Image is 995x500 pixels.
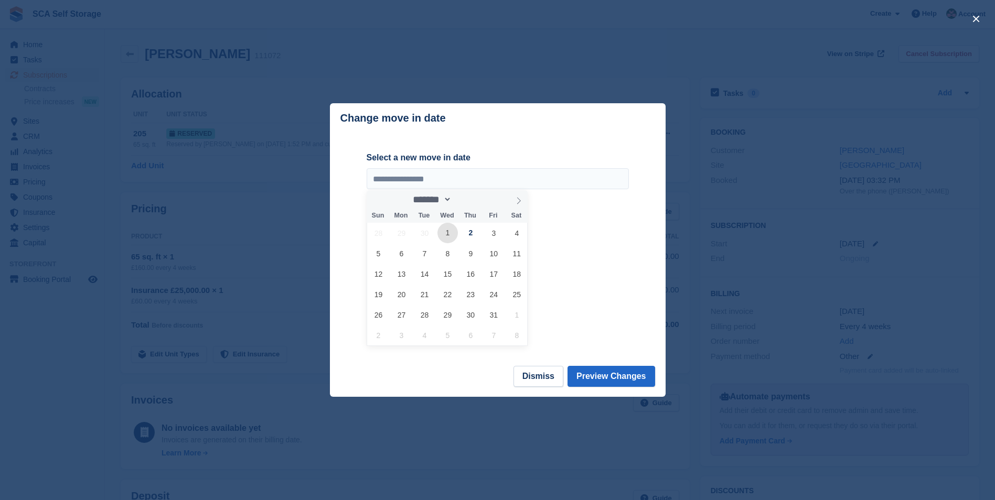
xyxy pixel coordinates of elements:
[437,325,458,345] span: November 5, 2025
[391,223,412,243] span: September 29, 2025
[505,212,528,219] span: Sat
[414,243,435,264] span: October 7, 2025
[461,305,481,325] span: October 30, 2025
[507,305,527,325] span: November 1, 2025
[461,284,481,305] span: October 23, 2025
[507,325,527,345] span: November 8, 2025
[507,223,527,243] span: October 4, 2025
[568,366,655,387] button: Preview Changes
[458,212,482,219] span: Thu
[484,284,504,305] span: October 24, 2025
[368,284,389,305] span: October 19, 2025
[368,223,389,243] span: September 28, 2025
[482,212,505,219] span: Fri
[414,305,435,325] span: October 28, 2025
[484,223,504,243] span: October 3, 2025
[414,325,435,345] span: November 4, 2025
[391,284,412,305] span: October 20, 2025
[410,194,452,205] select: Month
[437,223,458,243] span: October 1, 2025
[435,212,458,219] span: Wed
[414,264,435,284] span: October 14, 2025
[507,264,527,284] span: October 18, 2025
[391,325,412,345] span: November 3, 2025
[437,243,458,264] span: October 8, 2025
[484,325,504,345] span: November 7, 2025
[414,223,435,243] span: September 30, 2025
[461,243,481,264] span: October 9, 2025
[389,212,412,219] span: Mon
[391,305,412,325] span: October 27, 2025
[340,112,446,124] p: Change move in date
[968,10,985,27] button: close
[391,243,412,264] span: October 6, 2025
[412,212,435,219] span: Tue
[368,325,389,345] span: November 2, 2025
[368,305,389,325] span: October 26, 2025
[484,305,504,325] span: October 31, 2025
[507,284,527,305] span: October 25, 2025
[437,264,458,284] span: October 15, 2025
[368,264,389,284] span: October 12, 2025
[484,264,504,284] span: October 17, 2025
[367,212,390,219] span: Sun
[461,223,481,243] span: October 2, 2025
[461,264,481,284] span: October 16, 2025
[414,284,435,305] span: October 21, 2025
[437,305,458,325] span: October 29, 2025
[484,243,504,264] span: October 10, 2025
[507,243,527,264] span: October 11, 2025
[452,194,485,205] input: Year
[368,243,389,264] span: October 5, 2025
[461,325,481,345] span: November 6, 2025
[391,264,412,284] span: October 13, 2025
[437,284,458,305] span: October 22, 2025
[513,366,563,387] button: Dismiss
[367,151,629,164] label: Select a new move in date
